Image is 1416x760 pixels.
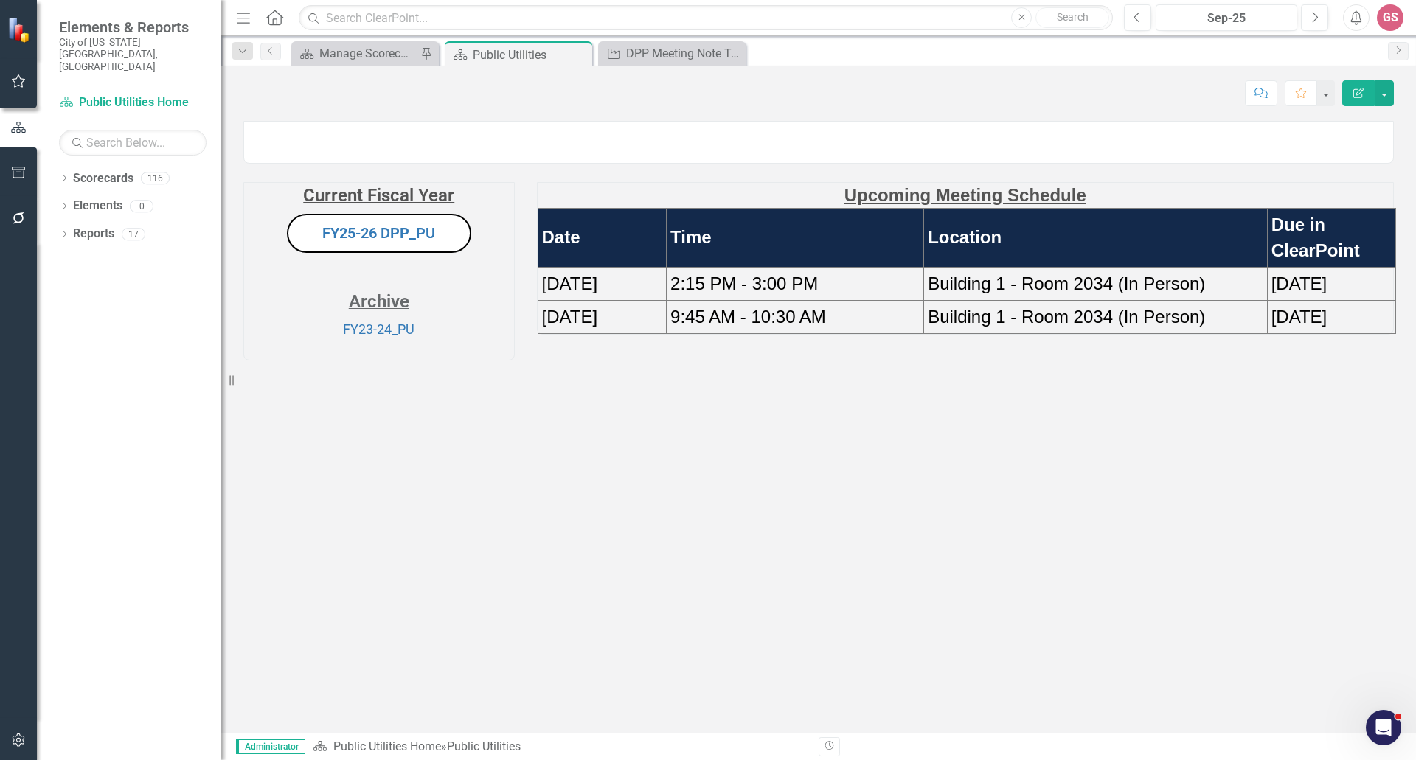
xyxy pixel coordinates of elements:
span: [DATE] [1271,307,1327,327]
button: Sep-25 [1156,4,1297,31]
button: FY25-26 DPP_PU [287,214,471,253]
a: Public Utilities Home [59,94,206,111]
strong: Date [542,227,580,247]
a: FY25-26 DPP_PU [322,224,435,242]
a: FY23-24_PU [343,321,414,337]
strong: Due in ClearPoint [1271,215,1360,259]
div: 0 [130,200,153,212]
span: [DATE] [542,307,598,327]
strong: Current Fiscal Year [303,185,454,206]
div: » [313,739,808,756]
div: Public Utilities [447,739,521,753]
input: Search Below... [59,130,206,156]
a: Elements [73,198,122,215]
iframe: Intercom live chat [1366,710,1401,745]
a: Manage Scorecards [295,44,417,63]
strong: Time [670,227,712,247]
a: Reports [73,226,114,243]
div: Sep-25 [1161,10,1292,27]
strong: Upcoming Meeting Schedule [844,185,1086,205]
span: [DATE] [542,273,598,293]
button: GS [1377,4,1403,31]
img: ClearPoint Strategy [7,16,33,42]
strong: Archive [349,291,409,312]
span: Elements & Reports [59,18,206,36]
a: DPP Meeting Note Taker Report // COM [602,44,742,63]
strong: Location [928,227,1002,247]
div: DPP Meeting Note Taker Report // COM [626,44,742,63]
div: Public Utilities [473,46,589,64]
a: Public Utilities Home [333,739,441,753]
span: Building 1 - Room 2034 (In Person) [928,273,1205,293]
span: Building 1 - Room 2034 (In Person) [928,307,1205,327]
span: Search [1057,11,1089,23]
span: 9:45 AM - 10:30 AM [670,307,826,327]
input: Search ClearPoint... [299,5,1113,31]
span: 2:15 PM - 3:00 PM [670,273,818,293]
span: [DATE] [1271,273,1327,293]
div: 116 [141,172,170,184]
div: 17 [122,228,145,240]
span: Administrator [236,739,305,754]
a: Scorecards [73,170,133,187]
div: Manage Scorecards [319,44,417,63]
small: City of [US_STATE][GEOGRAPHIC_DATA], [GEOGRAPHIC_DATA] [59,36,206,72]
button: Search [1035,7,1109,28]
